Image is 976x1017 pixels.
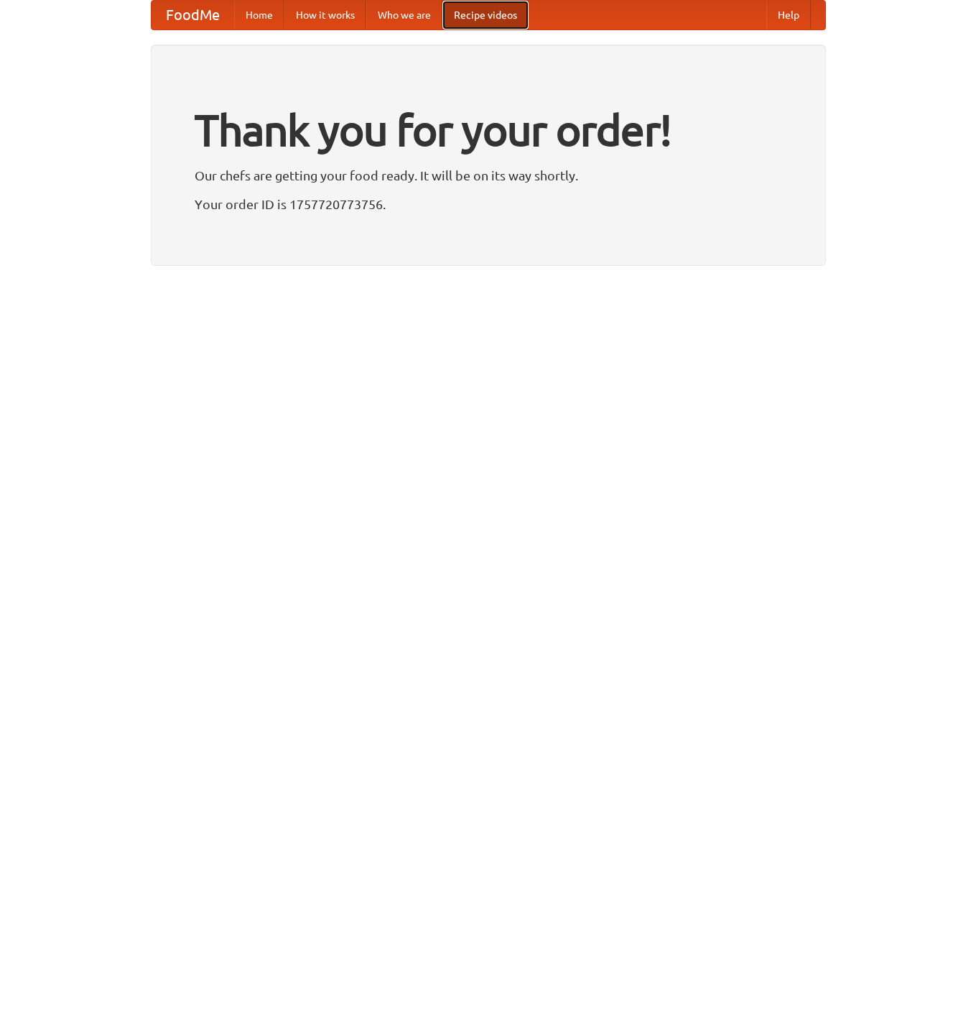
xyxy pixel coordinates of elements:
[366,1,442,29] a: Who we are
[195,165,782,186] p: Our chefs are getting your food ready. It will be on its way shortly.
[152,1,234,29] a: FoodMe
[234,1,284,29] a: Home
[766,1,811,29] a: Help
[442,1,529,29] a: Recipe videos
[284,1,366,29] a: How it works
[195,96,782,165] h1: Thank you for your order!
[195,193,782,215] p: Your order ID is 1757720773756.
